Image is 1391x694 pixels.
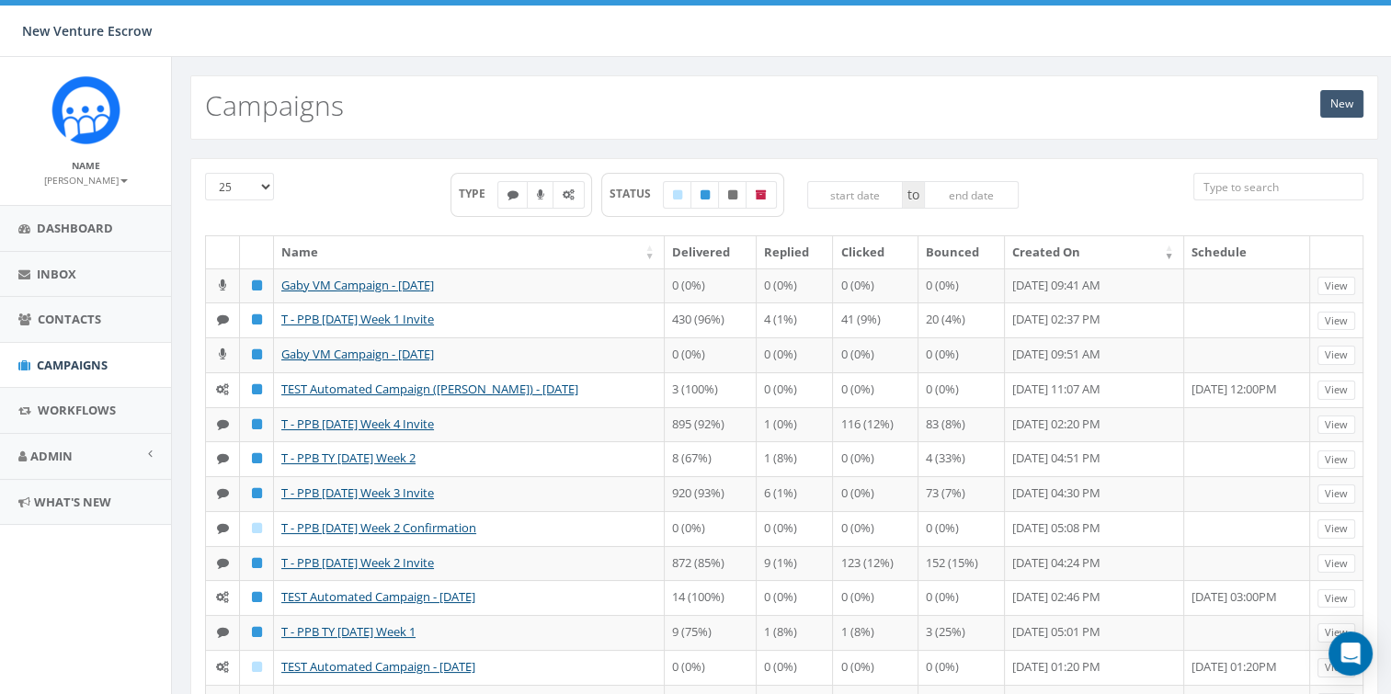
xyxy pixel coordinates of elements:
i: Published [252,313,262,325]
td: 4 (1%) [757,302,834,337]
i: Text SMS [217,626,229,638]
i: Text SMS [217,557,229,569]
td: 0 (0%) [665,650,757,685]
span: to [903,181,924,209]
th: Bounced [918,236,1005,268]
td: 0 (0%) [757,268,834,303]
td: 9 (75%) [665,615,757,650]
a: View [1317,554,1355,574]
i: Text SMS [217,418,229,430]
small: Name [72,159,100,172]
span: Campaigns [37,357,108,373]
span: Admin [30,448,73,464]
td: [DATE] 05:01 PM [1005,615,1184,650]
td: [DATE] 04:30 PM [1005,476,1184,511]
a: T - PPB [DATE] Week 2 Confirmation [281,519,476,536]
i: Published [701,189,710,200]
td: 41 (9%) [833,302,918,337]
td: 0 (0%) [665,511,757,546]
td: 0 (0%) [757,511,834,546]
td: 1 (0%) [757,407,834,442]
a: New [1320,90,1363,118]
i: Published [252,348,262,360]
a: View [1317,484,1355,504]
i: Automated Message [216,661,229,673]
td: [DATE] 03:00PM [1184,580,1310,615]
div: Open Intercom Messenger [1328,631,1373,676]
span: New Venture Escrow [22,22,152,40]
td: [DATE] 04:51 PM [1005,441,1184,476]
td: 430 (96%) [665,302,757,337]
i: Published [252,557,262,569]
td: 20 (4%) [918,302,1005,337]
td: 123 (12%) [833,546,918,581]
a: TEST Automated Campaign ([PERSON_NAME]) - [DATE] [281,381,578,397]
td: 9 (1%) [757,546,834,581]
td: [DATE] 01:20 PM [1005,650,1184,685]
i: Draft [673,189,682,200]
i: Automated Message [563,189,575,200]
th: Schedule [1184,236,1310,268]
th: Replied [757,236,834,268]
a: T - PPB [DATE] Week 2 Invite [281,554,434,571]
td: 0 (0%) [833,268,918,303]
td: 83 (8%) [918,407,1005,442]
label: Ringless Voice Mail [527,181,554,209]
a: View [1317,381,1355,400]
a: View [1317,450,1355,470]
td: 14 (100%) [665,580,757,615]
a: T - PPB [DATE] Week 4 Invite [281,415,434,432]
i: Published [252,591,262,603]
td: 895 (92%) [665,407,757,442]
td: 0 (0%) [757,372,834,407]
i: Ringless Voice Mail [219,279,226,291]
a: View [1317,589,1355,609]
i: Published [252,452,262,464]
img: Rally_Corp_Icon_1.png [51,75,120,144]
td: 0 (0%) [757,580,834,615]
a: View [1317,623,1355,643]
i: Published [252,487,262,499]
td: 3 (25%) [918,615,1005,650]
a: Gaby VM Campaign - [DATE] [281,277,434,293]
td: 1 (8%) [833,615,918,650]
td: 920 (93%) [665,476,757,511]
span: What's New [34,494,111,510]
td: 0 (0%) [833,372,918,407]
i: Published [252,279,262,291]
td: 3 (100%) [665,372,757,407]
td: 0 (0%) [918,268,1005,303]
th: Clicked [833,236,918,268]
i: Text SMS [217,487,229,499]
a: View [1317,415,1355,435]
td: 116 (12%) [833,407,918,442]
i: Unpublished [728,189,737,200]
i: Published [252,626,262,638]
a: T - PPB TY [DATE] Week 1 [281,623,416,640]
a: T - PPB [DATE] Week 3 Invite [281,484,434,501]
td: [DATE] 12:00PM [1184,372,1310,407]
td: 8 (67%) [665,441,757,476]
input: Type to search [1193,173,1363,200]
h2: Campaigns [205,90,344,120]
span: Contacts [38,311,101,327]
td: 152 (15%) [918,546,1005,581]
a: View [1317,277,1355,296]
td: [DATE] 01:20PM [1184,650,1310,685]
span: Workflows [38,402,116,418]
small: [PERSON_NAME] [44,174,128,187]
td: 0 (0%) [833,441,918,476]
i: Automated Message [216,591,229,603]
i: Text SMS [217,452,229,464]
a: T - PPB TY [DATE] Week 2 [281,449,416,466]
a: View [1317,519,1355,539]
td: 0 (0%) [918,511,1005,546]
td: 1 (8%) [757,615,834,650]
td: 4 (33%) [918,441,1005,476]
a: [PERSON_NAME] [44,171,128,188]
td: 0 (0%) [918,650,1005,685]
label: Archived [746,181,777,209]
td: 6 (1%) [757,476,834,511]
td: 0 (0%) [918,580,1005,615]
span: Inbox [37,266,76,282]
